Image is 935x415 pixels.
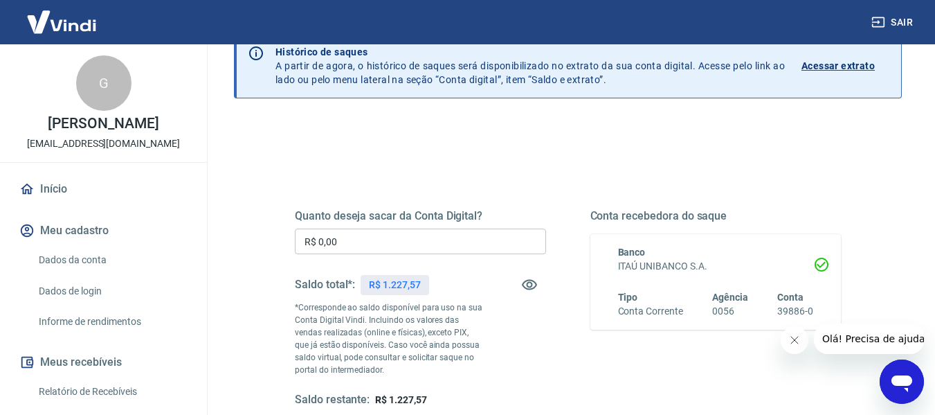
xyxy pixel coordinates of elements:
[48,116,158,131] p: [PERSON_NAME]
[17,347,190,378] button: Meus recebíveis
[801,45,890,87] a: Acessar extrato
[17,174,190,204] a: Início
[814,324,924,354] iframe: Mensagem da empresa
[618,247,646,258] span: Banco
[295,209,546,223] h5: Quanto deseja sacar da Conta Digital?
[618,292,638,303] span: Tipo
[295,301,483,376] p: *Corresponde ao saldo disponível para uso na sua Conta Digital Vindi. Incluindo os valores das ve...
[880,360,924,404] iframe: Botão para abrir a janela de mensagens
[76,55,131,111] div: G
[275,45,785,87] p: A partir de agora, o histórico de saques será disponibilizado no extrato da sua conta digital. Ac...
[369,278,420,292] p: R$ 1.227,57
[33,378,190,406] a: Relatório de Recebíveis
[777,292,804,303] span: Conta
[295,393,370,407] h5: Saldo restante:
[27,136,180,151] p: [EMAIL_ADDRESS][DOMAIN_NAME]
[712,304,748,319] h6: 0056
[33,308,190,336] a: Informe de rendimentos
[618,304,683,319] h6: Conta Corrente
[712,292,748,303] span: Agência
[275,45,785,59] p: Histórico de saques
[781,326,808,354] iframe: Fechar mensagem
[33,246,190,274] a: Dados da conta
[17,215,190,246] button: Meu cadastro
[801,59,875,73] p: Acessar extrato
[777,304,813,319] h6: 39886-0
[375,394,426,405] span: R$ 1.227,57
[590,209,842,223] h5: Conta recebedora do saque
[8,10,116,21] span: Olá! Precisa de ajuda?
[618,259,814,274] h6: ITAÚ UNIBANCO S.A.
[33,277,190,306] a: Dados de login
[295,278,355,292] h5: Saldo total*:
[17,1,107,43] img: Vindi
[869,10,918,35] button: Sair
